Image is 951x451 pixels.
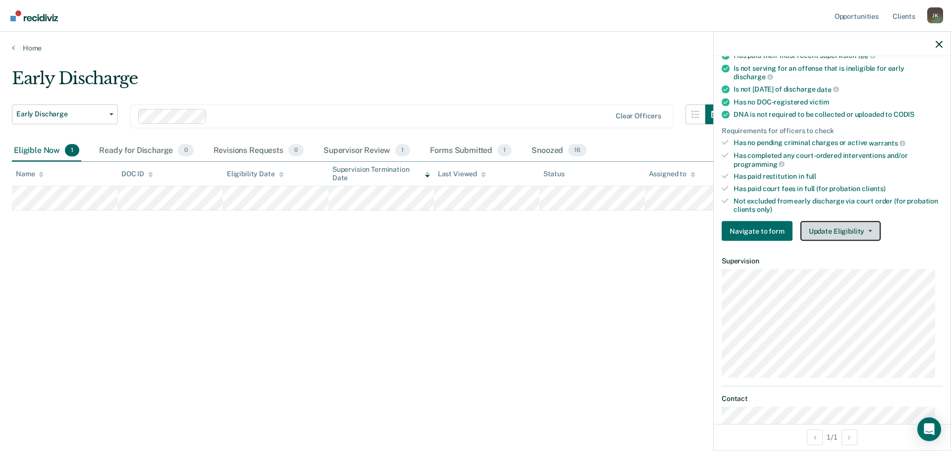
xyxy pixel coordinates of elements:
span: programming [734,160,785,168]
div: Has paid restitution in [734,172,943,181]
div: DNA is not required to be collected or uploaded to [734,110,943,118]
div: Supervisor Review [321,140,412,162]
button: Update Eligibility [800,221,881,241]
dt: Contact [722,395,943,403]
span: Early Discharge [16,110,106,118]
span: 1 [497,144,512,157]
a: Navigate to form link [722,221,796,241]
div: DOC ID [121,170,153,178]
div: Is not serving for an offense that is ineligible for early [734,64,943,81]
div: Eligible Now [12,140,81,162]
span: 1 [65,144,79,157]
div: Has no pending criminal charges or active [734,139,943,148]
div: Last Viewed [438,170,486,178]
span: clients) [862,185,886,193]
button: Previous Opportunity [807,429,823,445]
span: only) [757,205,772,213]
div: Assigned to [649,170,695,178]
span: date [817,85,839,93]
div: Ready for Discharge [97,140,195,162]
div: Snoozed [529,140,588,162]
span: discharge [734,73,773,81]
div: Clear officers [616,112,661,120]
span: 0 [288,144,304,157]
div: Open Intercom Messenger [917,417,941,441]
button: Profile dropdown button [927,7,943,23]
span: 1 [395,144,410,157]
div: Has completed any court-ordered interventions and/or [734,151,943,168]
div: Revisions Requests [211,140,306,162]
img: Recidiviz [10,10,58,21]
span: 0 [178,144,193,157]
div: J K [927,7,943,23]
div: Name [16,170,44,178]
div: Forms Submitted [428,140,514,162]
div: Supervision Termination Date [332,165,430,182]
span: CODIS [894,110,914,118]
span: 16 [568,144,586,157]
div: Eligibility Date [227,170,284,178]
a: Home [12,44,939,52]
button: Navigate to form [722,221,792,241]
span: warrants [869,139,905,147]
dt: Supervision [722,257,943,265]
div: Has no DOC-registered [734,98,943,106]
div: Has paid court fees in full (for probation [734,185,943,193]
div: Status [543,170,565,178]
button: Next Opportunity [842,429,857,445]
div: Early Discharge [12,68,725,97]
div: Not excluded from early discharge via court order (for probation clients [734,197,943,213]
div: 1 / 1 [714,424,951,450]
div: Is not [DATE] of discharge [734,85,943,94]
span: victim [809,98,829,105]
span: full [806,172,816,180]
div: Requirements for officers to check [722,126,943,135]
